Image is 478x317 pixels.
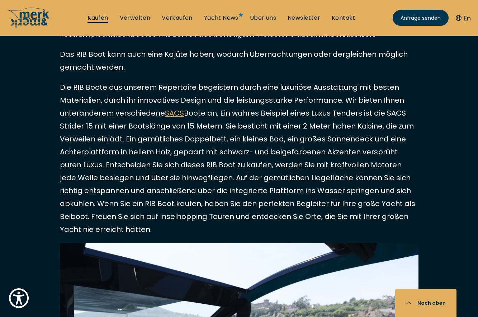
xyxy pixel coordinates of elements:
button: Nach oben [395,289,456,317]
span: Anfrage senden [401,14,441,22]
button: En [456,13,471,23]
a: Verkaufen [162,14,193,22]
a: Kaufen [87,14,108,22]
a: Anfrage senden [393,10,449,26]
a: SACS [165,108,184,118]
a: Kontakt [332,14,355,22]
a: Über uns [250,14,276,22]
p: Das RIB Boot kann auch eine Kajüte haben, wodurch Übernachtungen oder dergleichen möglich gemacht... [60,48,418,74]
button: Show Accessibility Preferences [7,286,30,310]
a: Verwalten [120,14,151,22]
a: Newsletter [288,14,320,22]
a: Yacht News [204,14,238,22]
p: Die RIB Boote aus unserem Repertoire begeistern durch eine luxuriöse Ausstattung mit besten Mater... [60,81,418,236]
